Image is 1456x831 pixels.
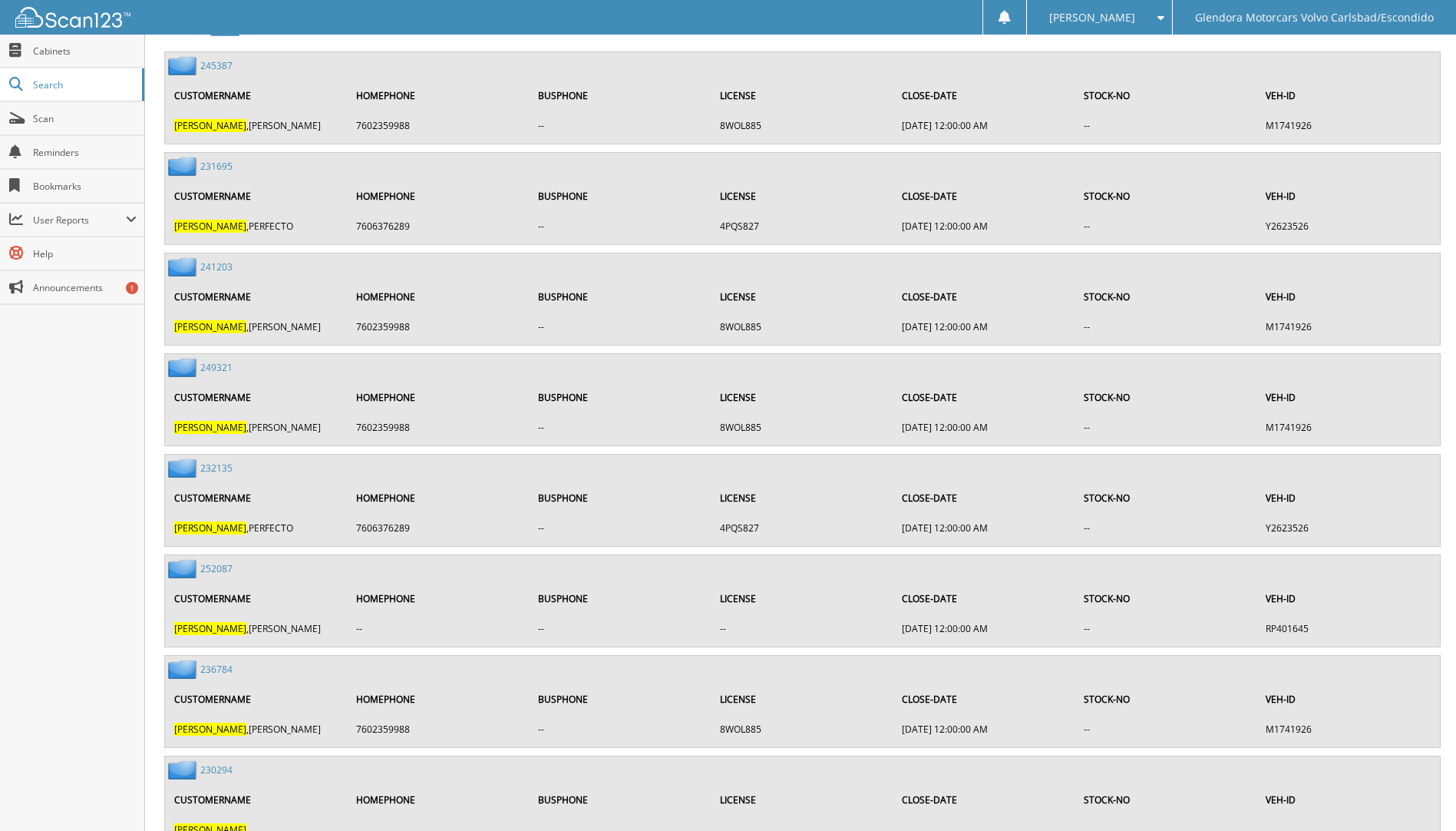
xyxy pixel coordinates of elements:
td: ,PERFECTO [167,214,347,239]
th: LICENSE [712,784,893,816]
td: 7602359988 [348,113,529,138]
td: -- [530,717,711,742]
td: M1741926 [1258,113,1438,138]
td: 7606376289 [348,214,529,239]
td: 7602359988 [348,717,529,742]
span: [PERSON_NAME] [174,723,246,736]
th: VEH-ID [1258,382,1438,413]
th: BUSPHONE [530,784,711,816]
img: folder2.png [168,559,200,578]
span: [PERSON_NAME] [174,320,246,333]
th: VEH-ID [1258,684,1438,715]
th: HOMEPHONE [348,482,529,514]
th: HOMEPHONE [348,180,529,212]
td: [DATE] 12:00:00 AM [894,717,1075,742]
span: [PERSON_NAME] [174,119,246,132]
th: CLOSE-DATE [894,583,1075,614]
a: 231695 [200,160,233,173]
a: 245387 [200,59,233,72]
th: LICENSE [712,382,893,413]
th: HOMEPHONE [348,784,529,816]
td: [DATE] 12:00:00 AM [894,113,1075,138]
a: 230294 [200,763,233,776]
th: CLOSE-DATE [894,180,1075,212]
th: LICENSE [712,583,893,614]
td: [DATE] 12:00:00 AM [894,616,1075,641]
th: LICENSE [712,80,893,111]
td: -- [530,616,711,641]
th: STOCK-NO [1076,180,1256,212]
td: [DATE] 12:00:00 AM [894,314,1075,339]
div: Chat Widget [1379,757,1456,831]
span: Glendora Motorcars Volvo Carlsbad/Escondido [1195,13,1434,22]
td: 7602359988 [348,314,529,339]
th: HOMEPHONE [348,80,529,111]
th: CUSTOMERNAME [167,482,347,514]
th: VEH-ID [1258,784,1438,816]
th: BUSPHONE [530,382,711,413]
img: scan123-logo-white.svg [15,7,130,28]
td: M1741926 [1258,717,1438,742]
td: ,[PERSON_NAME] [167,415,347,440]
img: folder2.png [168,157,200,176]
td: 8WOL885 [712,415,893,440]
span: Bookmarks [33,180,137,193]
th: BUSPHONE [530,583,711,614]
a: 252087 [200,562,233,575]
th: BUSPHONE [530,80,711,111]
td: -- [530,214,711,239]
td: -- [1076,415,1256,440]
th: CLOSE-DATE [894,80,1075,111]
th: HOMEPHONE [348,583,529,614]
th: BUSPHONE [530,281,711,313]
th: HOMEPHONE [348,382,529,413]
th: CLOSE-DATE [894,784,1075,816]
th: CUSTOMERNAME [167,281,347,313]
td: ,PERFECTO [167,515,347,541]
img: folder2.png [168,257,200,276]
td: 8WOL885 [712,717,893,742]
td: 8WOL885 [712,113,893,138]
td: ,[PERSON_NAME] [167,113,347,138]
th: HOMEPHONE [348,281,529,313]
td: -- [1076,515,1256,541]
a: 236784 [200,663,233,676]
th: BUSPHONE [530,180,711,212]
span: [PERSON_NAME] [174,622,246,635]
td: ,[PERSON_NAME] [167,717,347,742]
td: -- [1076,113,1256,138]
td: Y2623526 [1258,515,1438,541]
span: Scan [33,112,137,125]
td: ,[PERSON_NAME] [167,616,347,641]
td: 4PQS827 [712,214,893,239]
th: STOCK-NO [1076,482,1256,514]
th: LICENSE [712,684,893,715]
td: [DATE] 12:00:00 AM [894,214,1075,239]
td: ,[PERSON_NAME] [167,314,347,339]
th: LICENSE [712,482,893,514]
th: CLOSE-DATE [894,684,1075,715]
th: VEH-ID [1258,281,1438,313]
a: 232135 [200,462,233,475]
td: [DATE] 12:00:00 AM [894,515,1075,541]
th: CUSTOMERNAME [167,583,347,614]
th: CLOSE-DATE [894,482,1075,514]
td: M1741926 [1258,415,1438,440]
th: CLOSE-DATE [894,382,1075,413]
td: [DATE] 12:00:00 AM [894,415,1075,440]
th: CUSTOMERNAME [167,180,347,212]
th: BUSPHONE [530,482,711,514]
th: VEH-ID [1258,180,1438,212]
th: HOMEPHONE [348,684,529,715]
th: VEH-ID [1258,482,1438,514]
th: STOCK-NO [1076,281,1256,313]
span: [PERSON_NAME] [174,521,246,535]
span: Search [33,78,134,91]
td: 4PQS827 [712,515,893,541]
img: folder2.png [168,459,200,478]
th: CLOSE-DATE [894,281,1075,313]
th: LICENSE [712,281,893,313]
img: folder2.png [168,660,200,679]
th: STOCK-NO [1076,583,1256,614]
td: -- [530,113,711,138]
